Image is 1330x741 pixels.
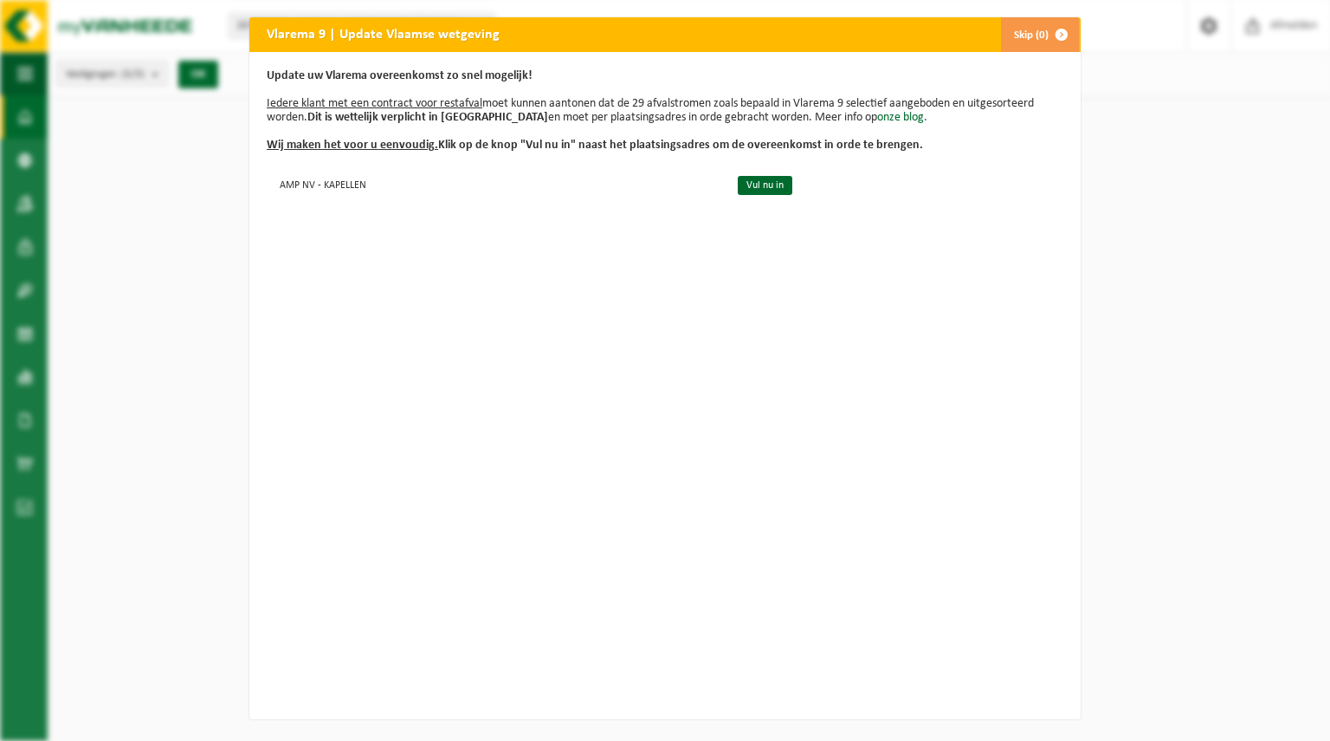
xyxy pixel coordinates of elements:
[267,170,723,198] td: AMP NV - KAPELLEN
[267,97,482,110] u: Iedere klant met een contract voor restafval
[738,176,792,195] a: Vul nu in
[267,139,923,152] b: Klik op de knop "Vul nu in" naast het plaatsingsadres om de overeenkomst in orde te brengen.
[249,17,517,50] h2: Vlarema 9 | Update Vlaamse wetgeving
[307,111,548,124] b: Dit is wettelijk verplicht in [GEOGRAPHIC_DATA]
[267,69,1063,153] p: moet kunnen aantonen dat de 29 afvalstromen zoals bepaald in Vlarema 9 selectief aangeboden en ui...
[267,69,533,82] b: Update uw Vlarema overeenkomst zo snel mogelijk!
[267,139,438,152] u: Wij maken het voor u eenvoudig.
[1000,17,1079,52] button: Skip (0)
[877,111,927,124] a: onze blog.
